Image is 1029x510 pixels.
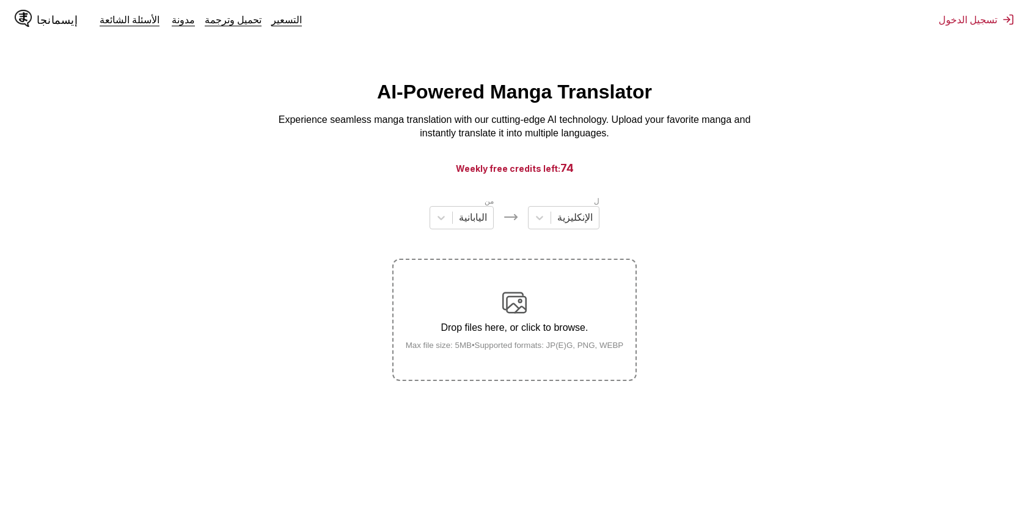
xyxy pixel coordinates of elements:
font: Max file size: 5MB • Supported formats: JP(E)G, PNG, WEBP [406,341,624,350]
font: تسجيل الدخول [939,13,997,26]
a: مدونة [172,13,195,26]
p: Experience seamless manga translation with our cutting-edge AI technology. Upload your favorite m... [270,113,759,141]
a: تحميل وترجمة [205,13,262,26]
a: التسعير [271,13,302,26]
label: ل [594,197,599,205]
h3: Weekly free credits left: [29,160,1000,176]
label: من [485,197,494,205]
button: تسجيل الدخول [939,13,1014,26]
div: إيسمانجا [37,13,78,26]
a: الأسئلة الشائعة [100,13,159,26]
h1: AI-Powered Manga Translator [377,81,652,103]
img: تسجيل الخروج [1002,13,1014,26]
a: شعار IsMangaإيسمانجا [15,10,100,29]
img: شعار IsManga [15,10,32,27]
p: Drop files here, or click to browse. [396,322,634,333]
span: 74 [560,161,574,174]
img: Languages icon [504,210,518,224]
